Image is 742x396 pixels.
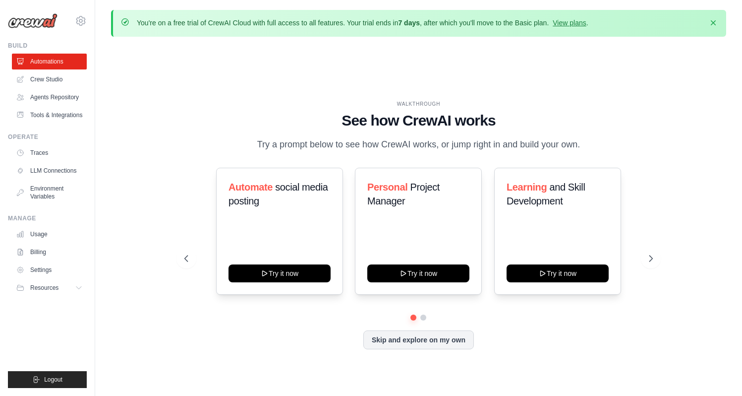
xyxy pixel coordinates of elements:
[8,371,87,388] button: Logout
[228,264,331,282] button: Try it now
[12,226,87,242] a: Usage
[8,214,87,222] div: Manage
[553,19,586,27] a: View plans
[507,182,585,206] span: and Skill Development
[8,133,87,141] div: Operate
[8,13,57,28] img: Logo
[367,264,469,282] button: Try it now
[228,182,328,206] span: social media posting
[252,137,585,152] p: Try a prompt below to see how CrewAI works, or jump right in and build your own.
[12,280,87,296] button: Resources
[692,348,742,396] iframe: Chat Widget
[12,145,87,161] a: Traces
[12,107,87,123] a: Tools & Integrations
[12,54,87,69] a: Automations
[507,182,547,193] span: Learning
[184,112,653,130] h1: See how CrewAI works
[12,244,87,260] a: Billing
[398,19,420,27] strong: 7 days
[12,262,87,278] a: Settings
[363,330,474,349] button: Skip and explore on my own
[137,18,588,28] p: You're on a free trial of CrewAI Cloud with full access to all features. Your trial ends in , aft...
[228,182,273,193] span: Automate
[184,100,653,108] div: WALKTHROUGH
[12,163,87,179] a: LLM Connections
[30,284,58,292] span: Resources
[12,89,87,105] a: Agents Repository
[367,182,407,193] span: Personal
[8,42,87,50] div: Build
[44,376,62,384] span: Logout
[12,71,87,87] a: Crew Studio
[12,181,87,204] a: Environment Variables
[507,264,609,282] button: Try it now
